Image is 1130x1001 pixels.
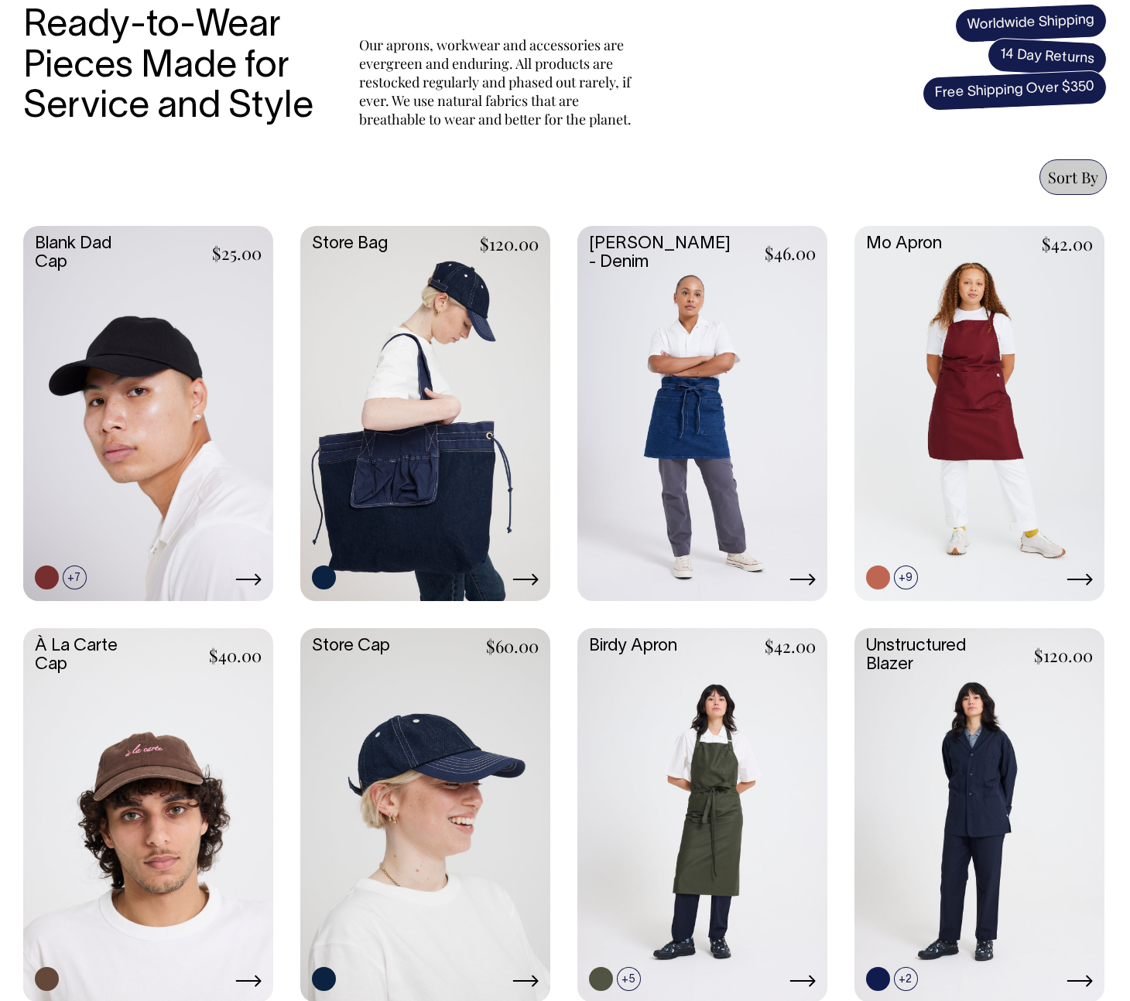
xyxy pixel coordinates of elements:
span: Worldwide Shipping [954,3,1108,43]
span: +5 [617,967,641,991]
h3: Ready-to-Wear Pieces Made for Service and Style [23,6,325,128]
span: 14 Day Returns [987,37,1108,77]
span: +2 [894,967,918,991]
span: Sort By [1048,166,1098,187]
span: Free Shipping Over $350 [922,70,1108,111]
p: Our aprons, workwear and accessories are evergreen and enduring. All products are restocked regul... [359,36,638,128]
span: +9 [894,565,918,589]
span: +7 [63,565,87,589]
